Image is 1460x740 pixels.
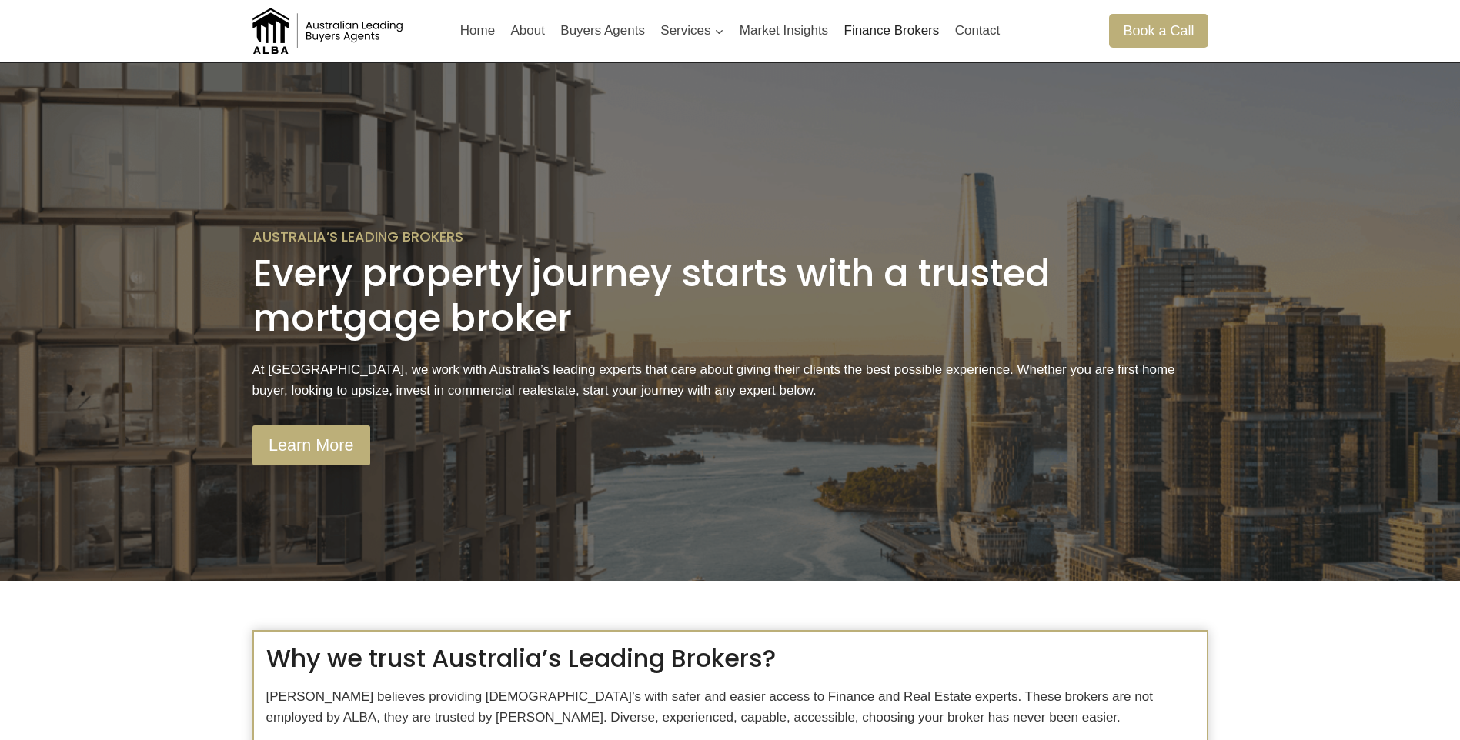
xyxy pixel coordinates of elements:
[503,12,553,49] a: About
[252,252,1208,340] h1: Every property journey starts with a trusted mortgage broker
[732,12,837,49] a: Market Insights
[266,686,1194,728] p: [PERSON_NAME] believes providing [DEMOGRAPHIC_DATA]’s with safer and easier access to Finance and...
[836,12,947,49] a: Finance Brokers
[252,359,1208,401] p: At [GEOGRAPHIC_DATA], we work with Australia’s leading experts that care about giving their clien...
[553,12,653,49] a: Buyers Agents
[947,12,1007,49] a: Contact
[252,425,371,465] a: Learn More
[252,228,1208,245] h6: Australia’s Leading Brokers
[266,644,1194,673] h2: Why we trust Australia’s Leading Brokers?
[252,8,406,54] img: Australian Leading Buyers Agents
[660,20,723,41] span: Services
[453,12,1008,49] nav: Primary Navigation
[269,432,353,459] span: Learn More
[1109,14,1208,47] a: Book a Call
[453,12,503,49] a: Home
